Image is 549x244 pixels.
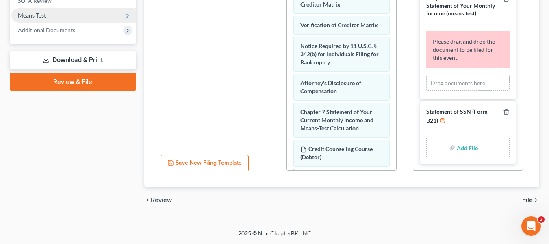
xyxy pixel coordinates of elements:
a: Review & File [10,73,136,91]
span: Review [151,197,172,203]
div: Drag-and-drop in any documents from the left. These will be merged into the Petition PDF Packet. ... [293,169,390,213]
span: Additional Documents [18,26,75,33]
span: File [522,197,533,203]
span: Please drag and drop the document to be filed for this event. [433,38,495,61]
span: Creditor Matrix [300,1,341,8]
span: Verification of Creditor Matrix [300,22,378,29]
span: Notice Required by 11 U.S.C. § 342(b) for Individuals Filing for Bankruptcy [300,42,379,66]
span: 3 [538,216,545,223]
i: chevron_right [533,197,539,203]
iframe: Intercom live chat [521,216,541,236]
span: Credit Counseling Course (Debtor) [300,145,373,160]
span: Statement of SSN (Form B21) [426,108,488,124]
div: 2025 © NextChapterBK, INC [43,229,506,244]
span: Chapter 7 Statement of Your Current Monthly Income and Means-Test Calculation [300,108,373,132]
button: chevron_left Review [144,197,180,203]
span: Attorney's Disclosure of Compensation [300,79,361,95]
button: Save New Filing Template [161,155,249,172]
i: chevron_left [144,197,151,203]
a: Download & Print [10,51,136,70]
span: Means Test [18,12,46,19]
div: Drag documents here. [426,75,510,91]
